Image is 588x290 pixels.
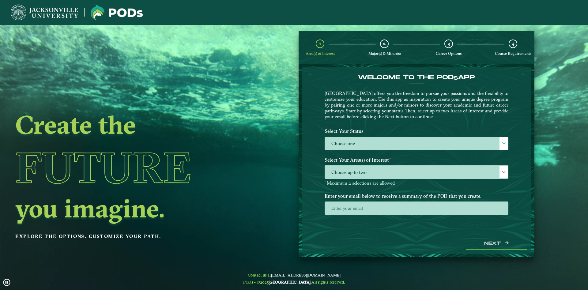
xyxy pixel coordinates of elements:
[325,137,508,150] label: Choose one
[320,126,513,137] label: Select Your Status
[320,154,513,166] label: Select Your Area(s) of Interest
[383,41,386,47] span: 2
[368,51,401,56] span: Major(s) & Minor(s)
[15,112,249,137] h2: Create the
[15,232,249,241] p: Explore the options. Customize your path.
[325,166,508,179] span: Choose up to two
[11,5,78,20] img: Jacksonville University logo
[448,41,450,47] span: 3
[325,201,508,215] input: Enter your email
[15,195,249,221] h2: you imagine.
[319,41,321,47] span: 1
[512,41,514,47] span: 4
[454,75,458,81] sub: s
[269,280,311,284] a: [GEOGRAPHIC_DATA].
[436,51,462,56] span: Career Options
[243,280,345,284] span: PODs - ©2025 All rights reserved.
[243,273,345,277] span: Contact us at
[325,180,508,186] p: Maximum 2 selections are allowed
[325,179,327,184] sup: ⋆
[320,190,513,201] label: Enter your email below to receive a summary of the POD that you create.
[495,51,531,56] span: Course Requirements
[15,140,249,195] h1: Future
[389,156,391,161] sup: ⋆
[325,90,508,119] p: [GEOGRAPHIC_DATA] offers you the freedom to pursue your passions and the flexibility to customize...
[271,273,341,277] a: [EMAIL_ADDRESS][DOMAIN_NAME]
[325,74,508,81] h4: Welcome to the POD app
[91,5,143,20] img: Jacksonville University logo
[466,237,527,250] button: Next
[306,51,335,56] span: Area(s) of Interest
